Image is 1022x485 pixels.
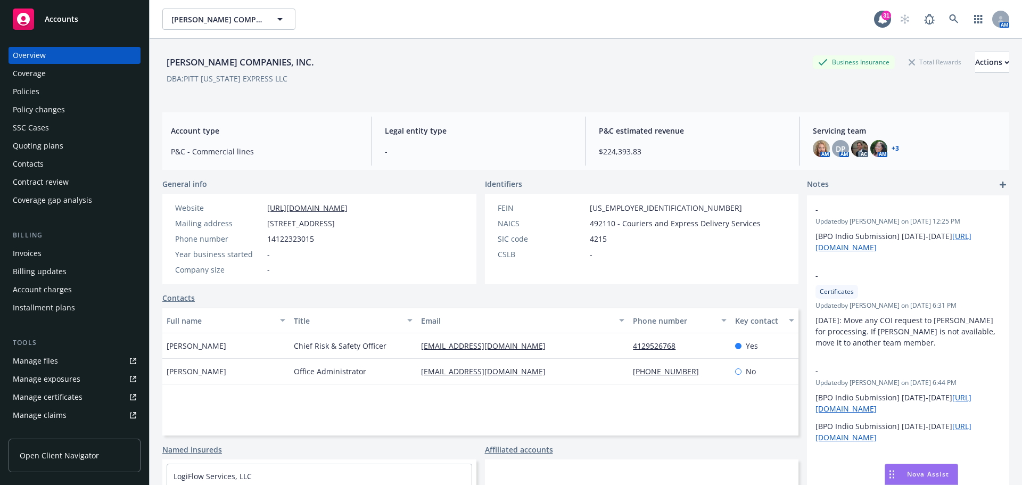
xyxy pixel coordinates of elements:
span: - [267,264,270,275]
div: Company size [175,264,263,275]
a: Report a Bug [919,9,940,30]
a: Contract review [9,174,141,191]
img: photo [851,140,868,157]
a: [PHONE_NUMBER] [633,366,707,376]
div: Phone number [633,315,714,326]
button: Full name [162,308,290,333]
div: 31 [881,11,891,20]
a: Start snowing [894,9,916,30]
div: Title [294,315,401,326]
span: Accounts [45,15,78,23]
div: [PERSON_NAME] COMPANIES, INC. [162,55,318,69]
button: Title [290,308,417,333]
a: Contacts [162,292,195,303]
span: Updated by [PERSON_NAME] on [DATE] 12:25 PM [815,217,1001,226]
div: -Updatedby [PERSON_NAME] on [DATE] 12:25 PM[BPO Indio Submission] [DATE]-[DATE][URL][DOMAIN_NAME] [807,195,1009,261]
img: photo [813,140,830,157]
span: Yes [746,340,758,351]
div: Manage certificates [13,389,83,406]
div: Contract review [13,174,69,191]
a: Switch app [968,9,989,30]
a: Billing updates [9,263,141,280]
a: Coverage gap analysis [9,192,141,209]
span: - [385,146,573,157]
div: Billing [9,230,141,241]
span: - [267,249,270,260]
img: photo [870,140,887,157]
div: Manage BORs [13,425,63,442]
span: General info [162,178,207,190]
div: Business Insurance [813,55,895,69]
button: Phone number [629,308,730,333]
a: Affiliated accounts [485,444,553,455]
span: [PERSON_NAME] [167,340,226,351]
div: SSC Cases [13,119,49,136]
span: [STREET_ADDRESS] [267,218,335,229]
div: Drag to move [885,464,899,484]
a: Named insureds [162,444,222,455]
a: [URL][DOMAIN_NAME] [267,203,348,213]
a: [EMAIL_ADDRESS][DOMAIN_NAME] [421,341,554,351]
a: Installment plans [9,299,141,316]
span: [PERSON_NAME] COMPANIES, INC. [171,14,263,25]
div: Manage files [13,352,58,369]
div: Phone number [175,233,263,244]
div: Manage exposures [13,371,80,388]
button: Nova Assist [885,464,958,485]
div: Coverage [13,65,46,82]
span: Chief Risk & Safety Officer [294,340,386,351]
span: 4215 [590,233,607,244]
a: Manage claims [9,407,141,424]
div: Account charges [13,281,72,298]
span: DP [836,143,846,154]
button: [PERSON_NAME] COMPANIES, INC. [162,9,295,30]
span: Updated by [PERSON_NAME] on [DATE] 6:44 PM [815,378,1001,388]
div: Policies [13,83,39,100]
span: Servicing team [813,125,1001,136]
a: Invoices [9,245,141,262]
div: Full name [167,315,274,326]
a: Policy changes [9,101,141,118]
button: Email [417,308,629,333]
span: - [815,365,973,376]
span: [PERSON_NAME] [167,366,226,377]
a: Contacts [9,155,141,172]
div: Key contact [735,315,782,326]
a: Coverage [9,65,141,82]
span: Identifiers [485,178,522,190]
span: Nova Assist [907,470,949,479]
span: Notes [807,178,829,191]
div: Billing updates [13,263,67,280]
span: - [590,249,592,260]
a: 4129526768 [633,341,684,351]
a: Manage exposures [9,371,141,388]
a: add [996,178,1009,191]
div: -Updatedby [PERSON_NAME] on [DATE] 6:44 PM[BPO Indio Submission] [DATE]-[DATE][URL][DOMAIN_NAME][... [807,357,1009,451]
div: Year business started [175,249,263,260]
p: [BPO Indio Submission] [DATE]-[DATE] [815,392,1001,414]
span: - [815,204,973,215]
a: Quoting plans [9,137,141,154]
p: [BPO Indio Submission] [DATE]-[DATE] [815,421,1001,443]
div: Tools [9,338,141,348]
div: Website [175,202,263,213]
a: Account charges [9,281,141,298]
div: Installment plans [13,299,75,316]
div: SIC code [498,233,586,244]
span: Certificates [820,287,854,297]
span: Open Client Navigator [20,450,99,461]
span: [US_EMPLOYER_IDENTIFICATION_NUMBER] [590,202,742,213]
div: Total Rewards [903,55,967,69]
div: Actions [975,52,1009,72]
span: Account type [171,125,359,136]
span: Office Administrator [294,366,366,377]
div: FEIN [498,202,586,213]
div: Coverage gap analysis [13,192,92,209]
div: Invoices [13,245,42,262]
div: CSLB [498,249,586,260]
span: - [815,270,973,281]
div: NAICS [498,218,586,229]
a: Manage certificates [9,389,141,406]
div: Mailing address [175,218,263,229]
